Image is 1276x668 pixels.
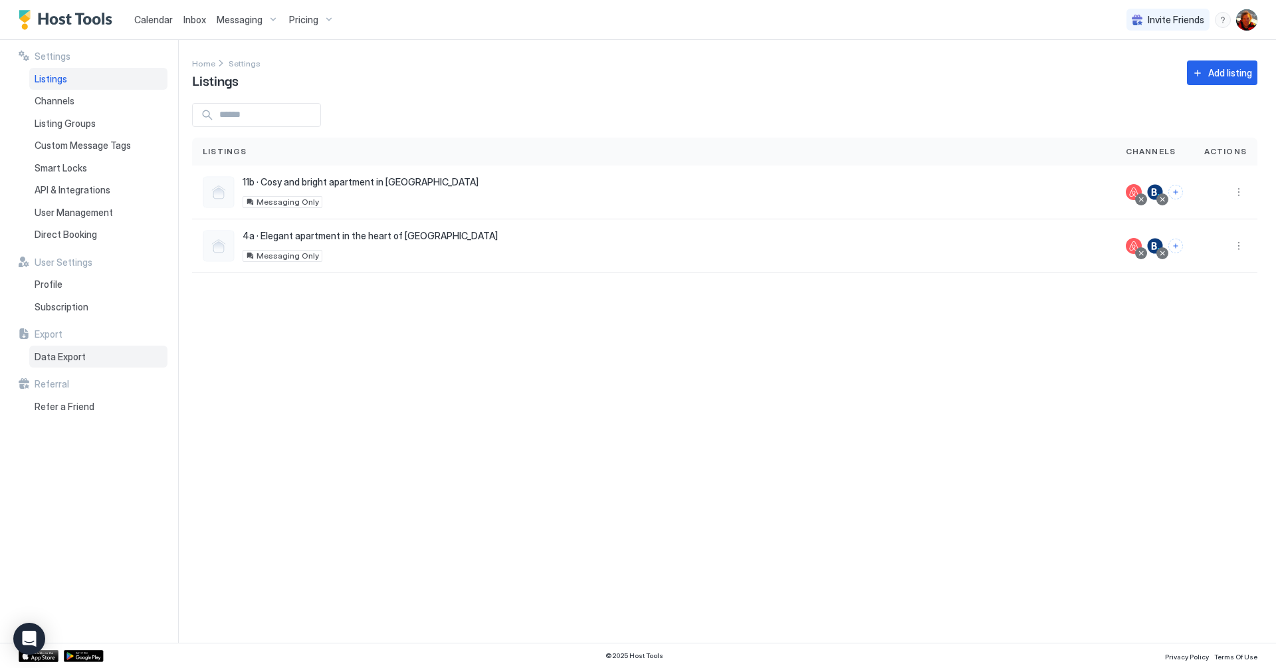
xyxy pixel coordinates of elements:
input: Input Field [214,104,320,126]
span: © 2025 Host Tools [605,651,663,660]
button: Connect channels [1168,185,1183,199]
div: menu [1231,184,1247,200]
span: Home [192,58,215,68]
div: User profile [1236,9,1257,31]
a: Inbox [183,13,206,27]
span: Smart Locks [35,162,87,174]
a: Channels [29,90,167,112]
div: Breadcrumb [229,56,261,70]
span: Channels [1126,146,1176,158]
span: User Settings [35,257,92,269]
span: Direct Booking [35,229,97,241]
a: Listing Groups [29,112,167,135]
span: Refer a Friend [35,401,94,413]
span: Export [35,328,62,340]
a: Settings [229,56,261,70]
a: Data Export [29,346,167,368]
span: Messaging [217,14,263,26]
span: Channels [35,95,74,107]
a: Calendar [134,13,173,27]
span: Actions [1204,146,1247,158]
button: Add listing [1187,60,1257,85]
a: Smart Locks [29,157,167,179]
span: Invite Friends [1148,14,1204,26]
span: Listing Groups [35,118,96,130]
span: Calendar [134,14,173,25]
div: menu [1215,12,1231,28]
button: Connect channels [1168,239,1183,253]
span: Inbox [183,14,206,25]
span: Settings [35,51,70,62]
span: Subscription [35,301,88,313]
div: Breadcrumb [192,56,215,70]
a: Subscription [29,296,167,318]
span: Listings [203,146,247,158]
span: Data Export [35,351,86,363]
span: Terms Of Use [1214,653,1257,661]
a: Privacy Policy [1165,649,1209,663]
a: Host Tools Logo [19,10,118,30]
span: Custom Message Tags [35,140,131,152]
a: Listings [29,68,167,90]
a: Home [192,56,215,70]
span: Listings [192,70,239,90]
a: App Store [19,650,58,662]
a: User Management [29,201,167,224]
span: Referral [35,378,69,390]
a: Custom Message Tags [29,134,167,157]
a: Google Play Store [64,650,104,662]
div: Open Intercom Messenger [13,623,45,655]
span: Listings [35,73,67,85]
div: menu [1231,238,1247,254]
span: Pricing [289,14,318,26]
span: User Management [35,207,113,219]
button: More options [1231,238,1247,254]
a: Refer a Friend [29,395,167,418]
span: Privacy Policy [1165,653,1209,661]
a: Terms Of Use [1214,649,1257,663]
span: API & Integrations [35,184,110,196]
div: Add listing [1208,66,1252,80]
button: More options [1231,184,1247,200]
span: Settings [229,58,261,68]
a: Profile [29,273,167,296]
a: Direct Booking [29,223,167,246]
span: 11b · Cosy and bright apartment in [GEOGRAPHIC_DATA] [243,176,478,188]
span: 4a · Elegant apartment in the heart of [GEOGRAPHIC_DATA] [243,230,498,242]
span: Profile [35,278,62,290]
a: API & Integrations [29,179,167,201]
